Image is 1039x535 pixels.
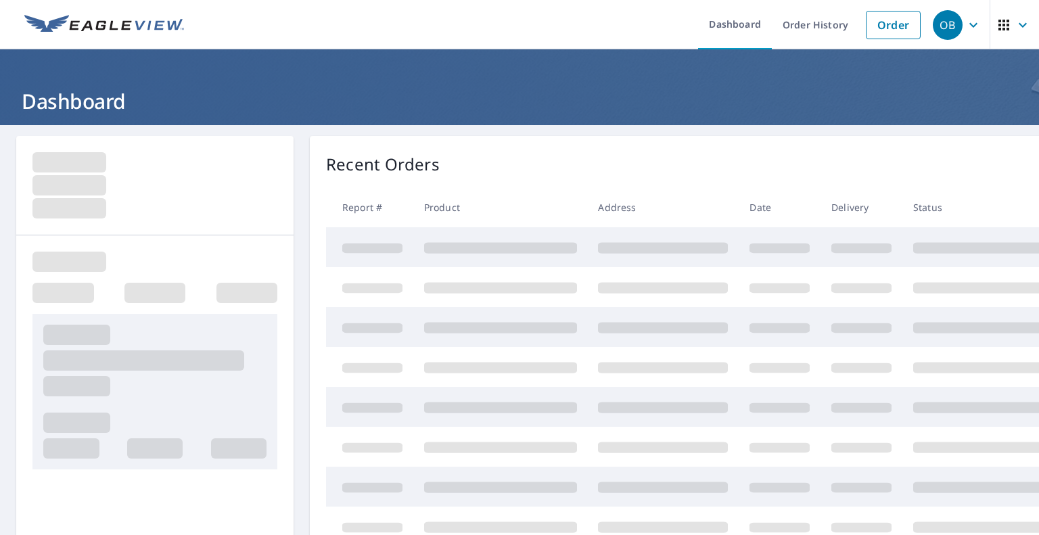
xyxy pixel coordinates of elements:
th: Delivery [821,187,902,227]
p: Recent Orders [326,152,440,177]
th: Product [413,187,588,227]
a: Order [866,11,921,39]
img: EV Logo [24,15,184,35]
div: OB [933,10,963,40]
th: Date [739,187,821,227]
th: Address [587,187,739,227]
h1: Dashboard [16,87,1023,115]
th: Report # [326,187,413,227]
